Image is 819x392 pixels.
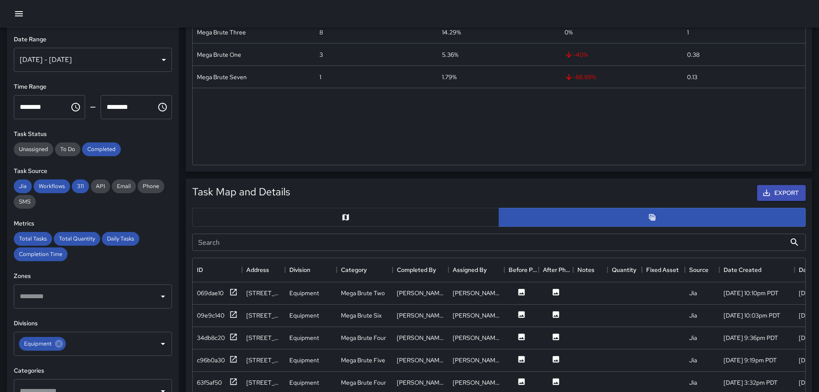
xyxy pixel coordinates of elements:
span: Equipment [19,339,57,349]
div: 8/31/2025, 10:10pm PDT [724,289,779,297]
div: Source [689,258,709,282]
div: Division [285,258,337,282]
span: Workflows [34,182,70,190]
div: SMS [14,195,36,209]
div: Jia [689,356,697,364]
div: Jia [689,289,697,297]
div: 3 [319,50,323,59]
div: Date Created [724,258,761,282]
div: Daily Tasks [102,232,139,246]
div: Fixed Asset [642,258,685,282]
div: Mega Brute One [197,50,241,59]
div: 8/31/2025, 3:32pm PDT [724,378,778,387]
div: Mega Brute Two [341,289,385,297]
div: 0.38 [687,50,699,59]
button: Open [157,290,169,302]
h6: Task Source [14,167,172,176]
div: 376 19th Street [246,289,281,297]
div: Mike 12 [397,333,444,342]
div: Completed [82,142,121,156]
span: Total Tasks [14,235,52,242]
div: Mega Brute Four [341,333,386,342]
h6: Categories [14,366,172,376]
div: Before Photo [509,258,539,282]
div: After Photo [539,258,573,282]
span: Jia [14,182,32,190]
span: Completion Time [14,250,67,258]
div: Mike 11 [453,311,500,320]
div: To Do [55,142,80,156]
button: Export [757,185,806,201]
div: 0.13 [687,73,697,81]
h6: Divisions [14,319,172,328]
div: Jia [14,179,32,193]
div: ID [193,258,242,282]
div: Address [242,258,285,282]
div: 8/31/2025, 9:19pm PDT [724,356,777,364]
div: Fixed Asset [646,258,679,282]
div: Mega Brute Three [197,28,246,37]
h6: Metrics [14,219,172,228]
div: Assigned By [453,258,487,282]
div: Mega Brute Four [341,378,386,387]
div: Equipment [289,356,319,364]
div: Mega Brute Seven [197,73,247,81]
div: 376 19th Street [246,311,281,320]
div: Workflows [34,179,70,193]
div: Assigned By [448,258,504,282]
h6: Zones [14,272,172,281]
div: Unassigned [14,142,53,156]
div: ID [197,258,203,282]
div: 14.29% [442,28,461,37]
div: Mike 16 [397,289,444,297]
span: SMS [14,198,36,205]
div: 069dae10 [197,289,224,297]
div: Equipment [289,378,319,387]
div: Date Created [719,258,794,282]
div: Source [685,258,719,282]
span: -88.89 % [564,73,596,81]
div: 1.79% [442,73,457,81]
div: Mike 15 [397,356,444,364]
div: Quantity [607,258,642,282]
div: Completed By [397,258,436,282]
div: Equipment [289,289,319,297]
div: Notes [573,258,607,282]
span: Email [112,182,136,190]
button: 069dae10 [197,288,238,299]
div: Email [112,179,136,193]
span: Unassigned [14,145,53,153]
div: 8/31/2025, 10:03pm PDT [724,311,780,320]
div: Equipment [289,333,319,342]
div: Phone [138,179,164,193]
div: 5.36% [442,50,458,59]
div: 09e9c140 [197,311,224,320]
div: [DATE] - [DATE] [14,48,172,72]
div: Mega Brute Five [341,356,385,364]
div: Mike 12 [453,333,500,342]
div: Jia [689,311,697,320]
div: 8 [319,28,323,37]
div: Equipment [289,311,319,320]
div: Before Photo [504,258,539,282]
div: 376 19th Street [246,333,281,342]
div: Mike 15 [453,356,500,364]
svg: Map [341,213,350,222]
div: Notes [577,258,595,282]
div: Total Tasks [14,232,52,246]
button: 63f5af50 [197,377,238,388]
div: Mike 12 [397,378,444,387]
div: 8/31/2025, 9:36pm PDT [724,333,778,342]
div: Total Quantity [54,232,100,246]
span: To Do [55,145,80,153]
span: API [91,182,110,190]
div: 376 19th Street [246,356,281,364]
button: Map [192,208,499,227]
div: Category [337,258,393,282]
button: 34db8c20 [197,333,238,343]
button: Table [499,208,806,227]
button: Choose time, selected time is 11:59 PM [154,99,171,116]
div: Address [246,258,269,282]
span: -40 % [564,50,588,59]
h6: Time Range [14,82,172,92]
